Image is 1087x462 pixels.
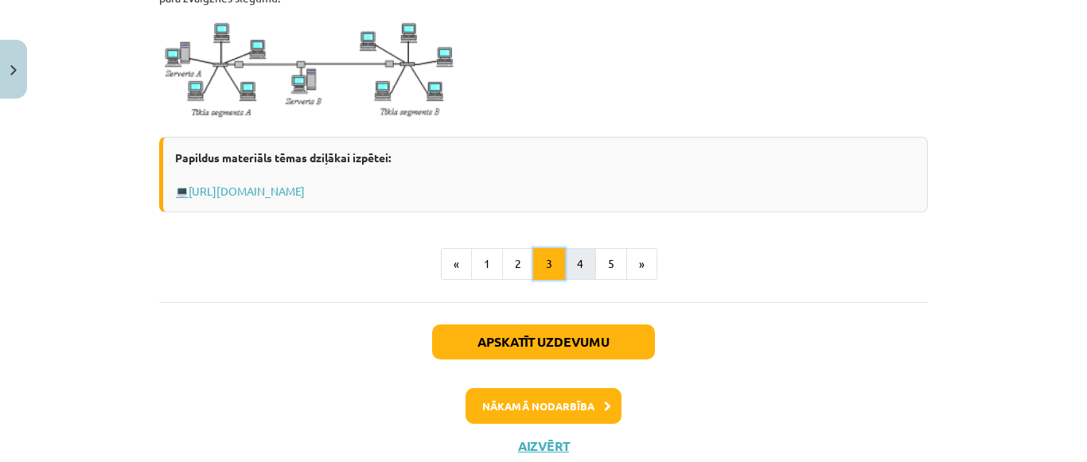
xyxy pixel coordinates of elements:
[175,150,391,165] strong: Papildus materiāls tēmas dziļākai izpētei:
[432,324,655,359] button: Apskatīt uzdevumu
[471,248,503,280] button: 1
[502,248,534,280] button: 2
[159,248,928,280] nav: Page navigation example
[466,388,621,425] button: Nākamā nodarbība
[564,248,596,280] button: 4
[513,438,574,454] button: Aizvērt
[189,184,305,198] a: [URL][DOMAIN_NAME]
[441,248,472,280] button: «
[533,248,565,280] button: 3
[595,248,627,280] button: 5
[10,65,17,76] img: icon-close-lesson-0947bae3869378f0d4975bcd49f059093ad1ed9edebbc8119c70593378902aed.svg
[626,248,657,280] button: »
[159,137,928,212] div: 💻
